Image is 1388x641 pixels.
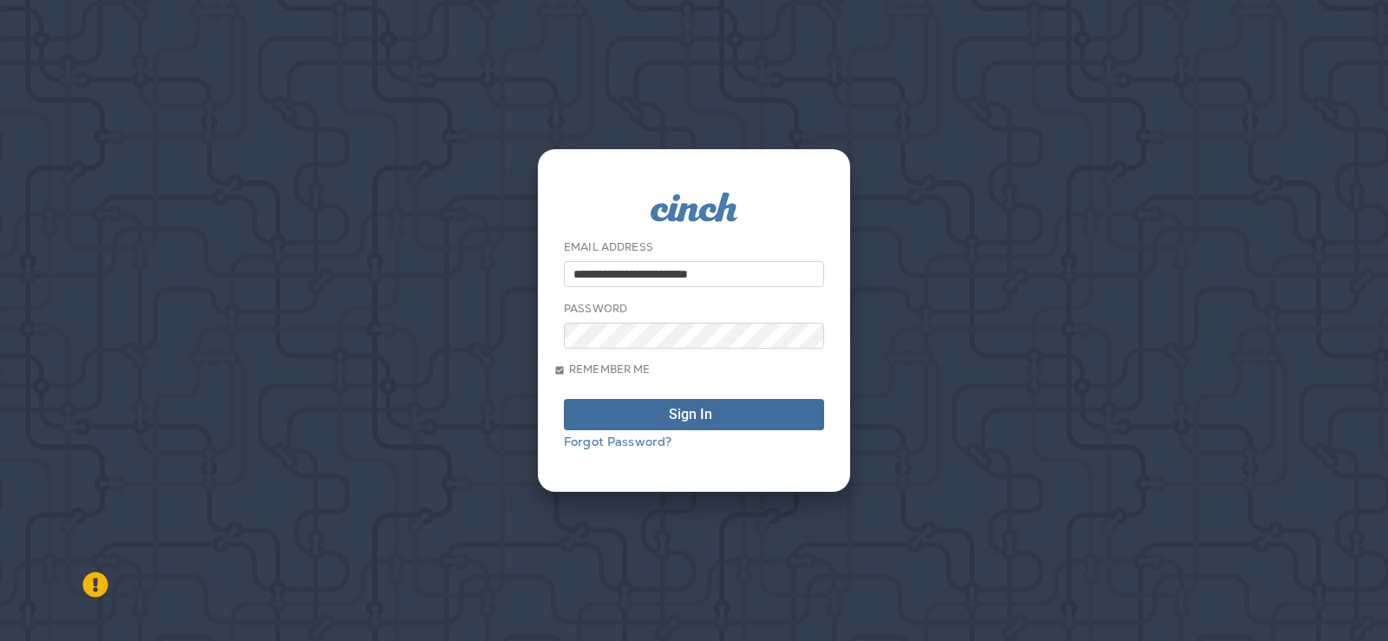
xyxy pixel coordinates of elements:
label: Password [564,302,627,316]
button: Sign In [564,399,824,430]
div: Sign In [669,408,712,422]
span: Remember me [569,363,651,376]
a: Forgot Password? [564,434,671,449]
label: Email Address [564,240,653,254]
